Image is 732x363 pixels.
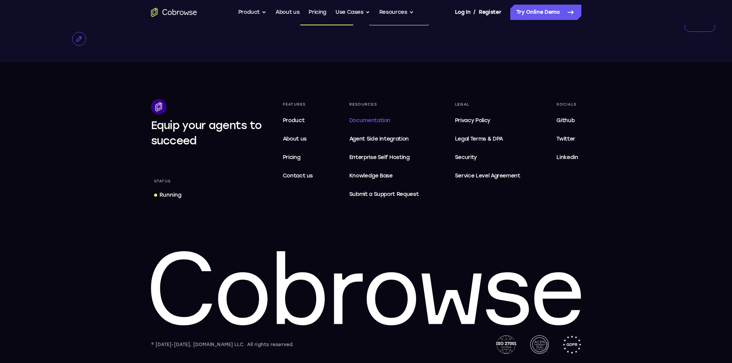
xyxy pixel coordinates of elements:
a: Service Level Agreement [452,168,523,184]
span: Enterprise Self Hosting [349,153,419,162]
button: Resources [379,5,414,20]
span: / [473,8,476,17]
a: Pricing [280,150,316,165]
a: Go to the home page [151,8,197,17]
a: Register [479,5,501,20]
span: About us [283,136,307,142]
div: Features [280,99,316,110]
div: Resources [346,99,422,110]
span: Twitter [556,136,575,142]
span: Knowledge Base [349,172,393,179]
span: Product [283,117,305,124]
a: Try Online Demo [510,5,581,20]
a: Contact us [280,168,316,184]
span: Pricing [283,154,300,161]
img: ISO [496,335,516,354]
img: AICPA SOC [530,335,549,354]
div: Legal [452,99,523,110]
div: Status [151,176,174,187]
span: Github [556,117,574,124]
a: Product [280,113,316,128]
a: About us [276,5,299,20]
a: Legal Terms & DPA [452,131,523,147]
div: Socials [553,99,581,110]
span: Service Level Agreement [455,171,520,181]
a: Documentation [346,113,422,128]
span: Equip your agents to succeed [151,119,262,147]
a: Enterprise Self Hosting [346,150,422,165]
a: Security [452,150,523,165]
button: Product [238,5,267,20]
span: Linkedin [556,154,578,161]
a: About us [280,131,316,147]
img: GDPR [563,335,581,354]
button: Use Cases [335,5,370,20]
span: Security [455,154,477,161]
div: Running [159,191,181,199]
a: Privacy Policy [452,113,523,128]
a: Submit a Support Request [346,187,422,202]
span: Agent Side Integration [349,134,419,144]
a: Linkedin [553,150,581,165]
a: Log In [455,5,470,20]
span: Documentation [349,117,390,124]
span: Legal Terms & DPA [455,136,503,142]
span: Privacy Policy [455,117,490,124]
span: Contact us [283,172,313,179]
div: © [DATE]-[DATE], [DOMAIN_NAME] LLC. All rights reserved. [151,341,294,348]
a: Knowledge Base [346,168,422,184]
span: Submit a Support Request [349,190,419,199]
a: Twitter [553,131,581,147]
a: Running [151,188,184,202]
a: Github [553,113,581,128]
a: Agent Side Integration [346,131,422,147]
a: Pricing [309,5,326,20]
